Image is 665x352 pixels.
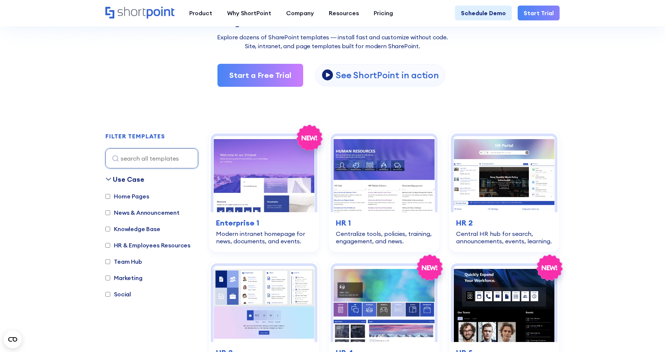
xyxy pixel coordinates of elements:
[105,273,142,282] label: Marketing
[217,64,303,87] a: Start a Free Trial
[279,6,321,20] a: Company
[105,259,110,264] input: Team Hub
[209,131,320,252] a: Enterprise 1 – SharePoint Homepage Design: Modern intranet homepage for news, documents, and even...
[105,243,110,248] input: HR & Employees Resources
[189,9,212,17] div: Product
[333,266,435,342] img: HR 4 – SharePoint HR Intranet Template: Streamline news, policies, training, events, and workflow...
[105,257,142,266] label: Team Hub
[105,148,198,168] input: search all templates
[105,192,149,201] label: Home Pages
[449,131,560,252] a: HR 2 - HR Intranet Portal: Central HR hub for search, announcements, events, learning.HR 2Central...
[216,217,312,228] h3: Enterprise 1
[456,230,552,245] div: Central HR hub for search, announcements, events, learning.
[105,292,110,297] input: Social
[105,224,160,233] label: Knowledge Base
[227,9,271,17] div: Why ShortPoint
[321,6,366,20] a: Resources
[105,276,110,280] input: Marketing
[220,6,279,20] a: Why ShortPoint
[328,131,439,252] a: HR 1 – Human Resources Template: Centralize tools, policies, training, engagement, and news.HR 1C...
[315,64,445,86] a: open lightbox
[286,9,314,17] div: Company
[105,33,560,50] p: Explore dozens of SharePoint templates — install fast and customize without code. Site, intranet,...
[518,6,560,20] a: Start Trial
[213,266,315,342] img: HR 3 – HR Intranet Template: All‑in‑one space for news, events, and documents.
[628,316,665,352] iframe: Chat Widget
[329,9,359,17] div: Resources
[182,6,220,20] a: Product
[453,266,555,342] img: HR 5 – Human Resource Template: Modern hub for people, policies, events, and tools.
[336,69,439,81] p: See ShortPoint in action
[105,194,110,199] input: Home Pages
[213,136,315,212] img: Enterprise 1 – SharePoint Homepage Design: Modern intranet homepage for news, documents, and events.
[4,330,22,348] button: Open CMP widget
[456,217,552,228] h3: HR 2
[105,133,165,140] h2: FILTER TEMPLATES
[105,208,180,217] label: News & Announcement
[455,6,512,20] a: Schedule Demo
[453,136,555,212] img: HR 2 - HR Intranet Portal: Central HR hub for search, announcements, events, learning.
[336,217,432,228] h3: HR 1
[336,230,432,245] div: Centralize tools, policies, training, engagement, and news.
[105,227,110,231] input: Knowledge Base
[333,136,435,212] img: HR 1 – Human Resources Template: Centralize tools, policies, training, engagement, and news.
[374,9,393,17] div: Pricing
[105,210,110,215] input: News & Announcement
[216,230,312,245] div: Modern intranet homepage for news, documents, and events.
[105,241,190,250] label: HR & Employees Resources
[366,6,400,20] a: Pricing
[113,174,144,184] div: Use Case
[105,7,174,19] a: Home
[105,290,131,299] label: Social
